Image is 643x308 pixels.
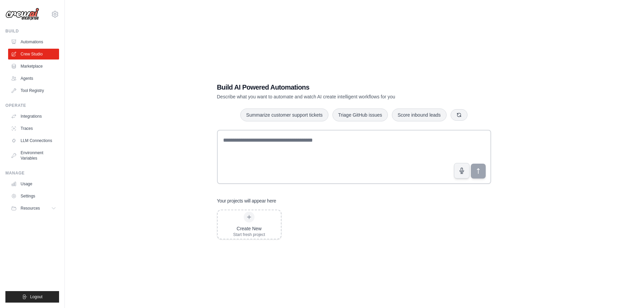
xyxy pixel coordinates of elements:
div: Manage [5,170,59,176]
a: LLM Connections [8,135,59,146]
p: Describe what you want to automate and watch AI create intelligent workflows for you [217,93,444,100]
a: Traces [8,123,59,134]
button: Triage GitHub issues [332,109,388,121]
div: Operate [5,103,59,108]
h1: Build AI Powered Automations [217,82,444,92]
a: Marketplace [8,61,59,72]
button: Summarize customer support tickets [240,109,328,121]
a: Environment Variables [8,147,59,164]
a: Integrations [8,111,59,122]
div: Start fresh project [233,232,265,237]
a: Agents [8,73,59,84]
button: Logout [5,291,59,303]
h3: Your projects will appear here [217,197,276,204]
div: Build [5,28,59,34]
a: Usage [8,179,59,189]
button: Score inbound leads [392,109,447,121]
a: Automations [8,37,59,47]
span: Logout [30,294,43,300]
img: Logo [5,8,39,21]
button: Get new suggestions [451,109,467,121]
iframe: Chat Widget [609,276,643,308]
button: Resources [8,203,59,214]
a: Crew Studio [8,49,59,60]
a: Settings [8,191,59,202]
button: Click to speak your automation idea [454,163,470,179]
div: Create New [233,225,265,232]
a: Tool Registry [8,85,59,96]
span: Resources [21,206,40,211]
